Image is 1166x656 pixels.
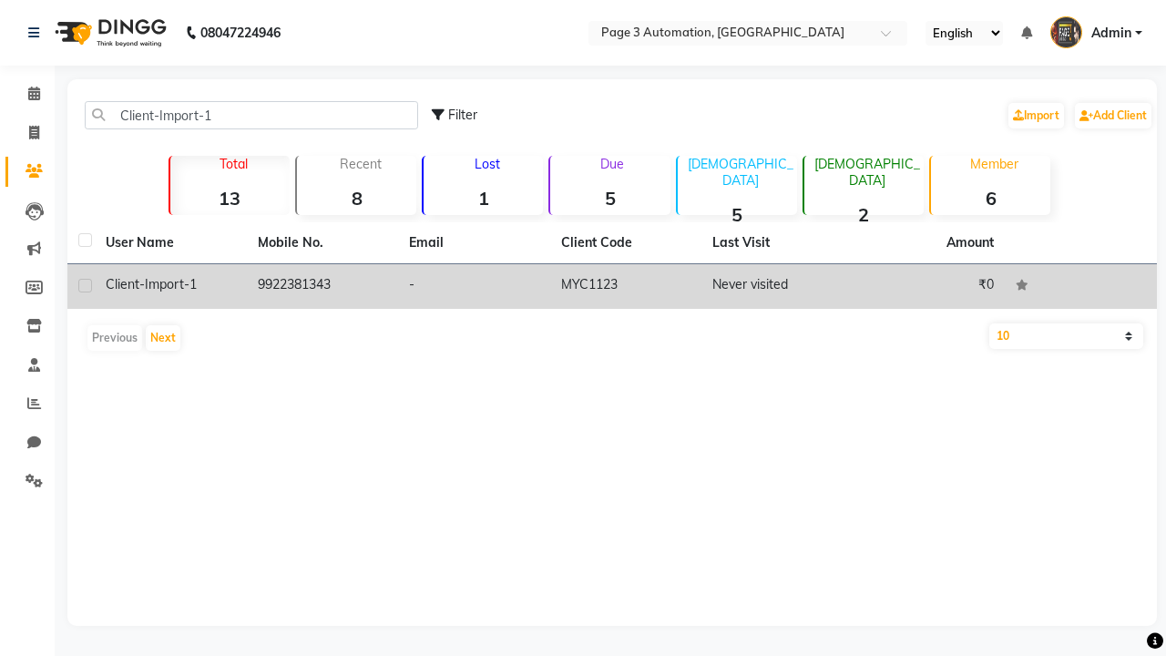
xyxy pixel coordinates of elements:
[247,222,399,264] th: Mobile No.
[1091,24,1131,43] span: Admin
[554,156,670,172] p: Due
[448,107,477,123] span: Filter
[1075,103,1151,128] a: Add Client
[1050,16,1082,48] img: Admin
[106,276,197,292] span: Client-Import-1
[424,187,543,210] strong: 1
[170,187,290,210] strong: 13
[938,156,1050,172] p: Member
[812,156,924,189] p: [DEMOGRAPHIC_DATA]
[701,264,854,309] td: Never visited
[701,222,854,264] th: Last Visit
[804,203,924,226] strong: 2
[931,187,1050,210] strong: 6
[304,156,416,172] p: Recent
[550,187,670,210] strong: 5
[297,187,416,210] strong: 8
[85,101,418,129] input: Search by Name/Mobile/Email/Code
[550,222,702,264] th: Client Code
[550,264,702,309] td: MYC1123
[398,264,550,309] td: -
[1008,103,1064,128] a: Import
[398,222,550,264] th: Email
[46,7,171,58] img: logo
[146,325,180,351] button: Next
[685,156,797,189] p: [DEMOGRAPHIC_DATA]
[678,203,797,226] strong: 5
[936,222,1005,263] th: Amount
[178,156,290,172] p: Total
[95,222,247,264] th: User Name
[431,156,543,172] p: Lost
[854,264,1006,309] td: ₹0
[200,7,281,58] b: 08047224946
[247,264,399,309] td: 9922381343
